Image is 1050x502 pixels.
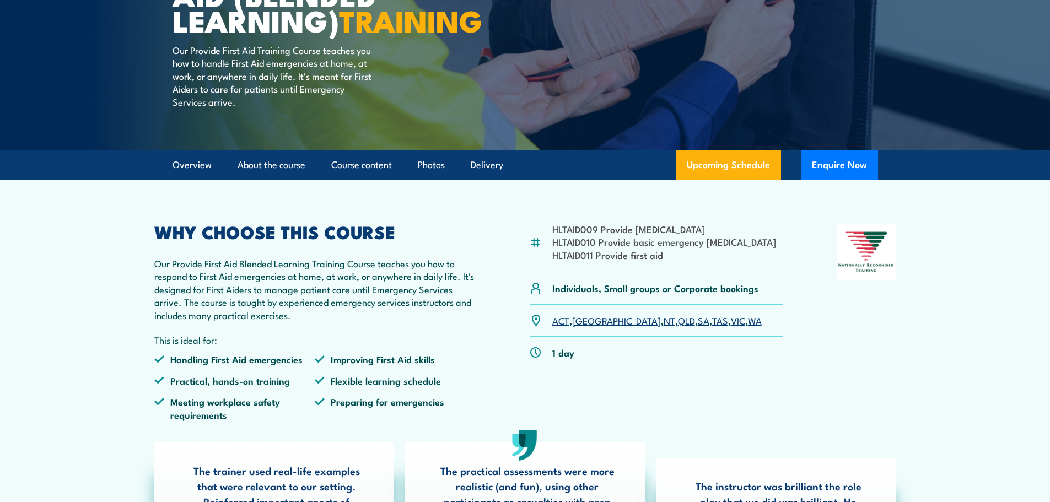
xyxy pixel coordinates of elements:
p: Individuals, Small groups or Corporate bookings [552,282,758,294]
a: Upcoming Schedule [676,150,781,180]
img: Nationally Recognised Training logo. [837,224,896,280]
a: ACT [552,314,569,327]
li: HLTAID011 Provide first aid [552,249,776,261]
a: Photos [418,150,445,180]
a: Delivery [471,150,503,180]
li: Preparing for emergencies [315,395,476,421]
p: 1 day [552,346,574,359]
button: Enquire Now [801,150,878,180]
a: SA [698,314,709,327]
a: VIC [731,314,745,327]
p: , , , , , , , [552,314,762,327]
a: About the course [238,150,305,180]
a: [GEOGRAPHIC_DATA] [572,314,661,327]
a: NT [664,314,675,327]
p: Our Provide First Aid Blended Learning Training Course teaches you how to respond to First Aid em... [154,257,476,321]
li: Flexible learning schedule [315,374,476,387]
h2: WHY CHOOSE THIS COURSE [154,224,476,239]
p: This is ideal for: [154,333,476,346]
p: Our Provide First Aid Training Course teaches you how to handle First Aid emergencies at home, at... [173,44,374,108]
li: Improving First Aid skills [315,353,476,365]
li: Practical, hands-on training [154,374,315,387]
a: QLD [678,314,695,327]
li: Handling First Aid emergencies [154,353,315,365]
a: WA [748,314,762,327]
li: Meeting workplace safety requirements [154,395,315,421]
a: Overview [173,150,212,180]
li: HLTAID010 Provide basic emergency [MEDICAL_DATA] [552,235,776,248]
a: TAS [712,314,728,327]
a: Course content [331,150,392,180]
li: HLTAID009 Provide [MEDICAL_DATA] [552,223,776,235]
